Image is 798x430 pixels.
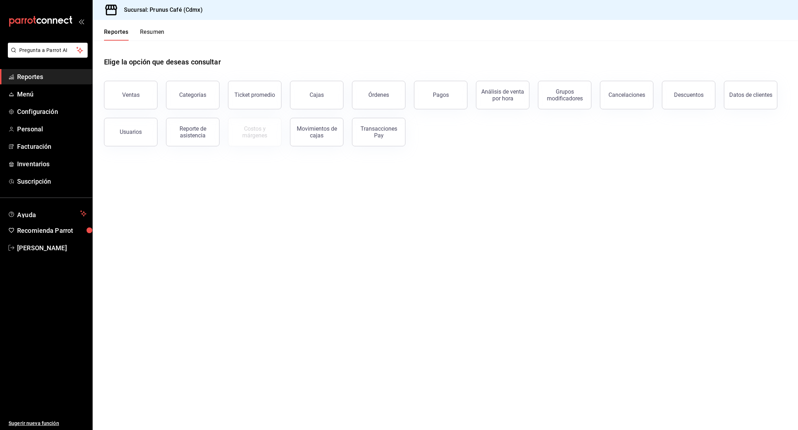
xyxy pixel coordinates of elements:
[352,118,405,146] button: Transacciones Pay
[357,125,401,139] div: Transacciones Pay
[233,125,277,139] div: Costos y márgenes
[662,81,715,109] button: Descuentos
[368,91,389,98] div: Órdenes
[78,19,84,24] button: open_drawer_menu
[17,226,87,235] span: Recomienda Parrot
[120,129,142,135] div: Usuarios
[122,91,140,98] div: Ventas
[104,28,129,41] button: Reportes
[17,177,87,186] span: Suscripción
[310,91,324,99] div: Cajas
[118,6,203,14] h3: Sucursal: Prunus Café (Cdmx)
[476,81,529,109] button: Análisis de venta por hora
[19,47,77,54] span: Pregunta a Parrot AI
[290,81,343,109] a: Cajas
[538,81,591,109] button: Grupos modificadores
[17,124,87,134] span: Personal
[433,91,449,98] div: Pagos
[600,81,653,109] button: Cancelaciones
[8,43,88,58] button: Pregunta a Parrot AI
[352,81,405,109] button: Órdenes
[234,91,275,98] div: Ticket promedio
[724,81,777,109] button: Datos de clientes
[104,118,157,146] button: Usuarios
[608,91,645,98] div: Cancelaciones
[17,107,87,116] span: Configuración
[295,125,339,139] div: Movimientos de cajas
[414,81,467,109] button: Pagos
[481,88,525,102] div: Análisis de venta por hora
[171,125,215,139] div: Reporte de asistencia
[5,52,88,59] a: Pregunta a Parrot AI
[179,91,206,98] div: Categorías
[166,118,219,146] button: Reporte de asistencia
[17,243,87,253] span: [PERSON_NAME]
[104,81,157,109] button: Ventas
[228,81,281,109] button: Ticket promedio
[17,89,87,99] span: Menú
[140,28,165,41] button: Resumen
[166,81,219,109] button: Categorías
[543,88,587,102] div: Grupos modificadores
[104,28,165,41] div: navigation tabs
[104,57,221,67] h1: Elige la opción que deseas consultar
[17,209,77,218] span: Ayuda
[17,142,87,151] span: Facturación
[729,91,772,98] div: Datos de clientes
[674,91,704,98] div: Descuentos
[228,118,281,146] button: Contrata inventarios para ver este reporte
[9,420,87,427] span: Sugerir nueva función
[17,159,87,169] span: Inventarios
[17,72,87,82] span: Reportes
[290,118,343,146] button: Movimientos de cajas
